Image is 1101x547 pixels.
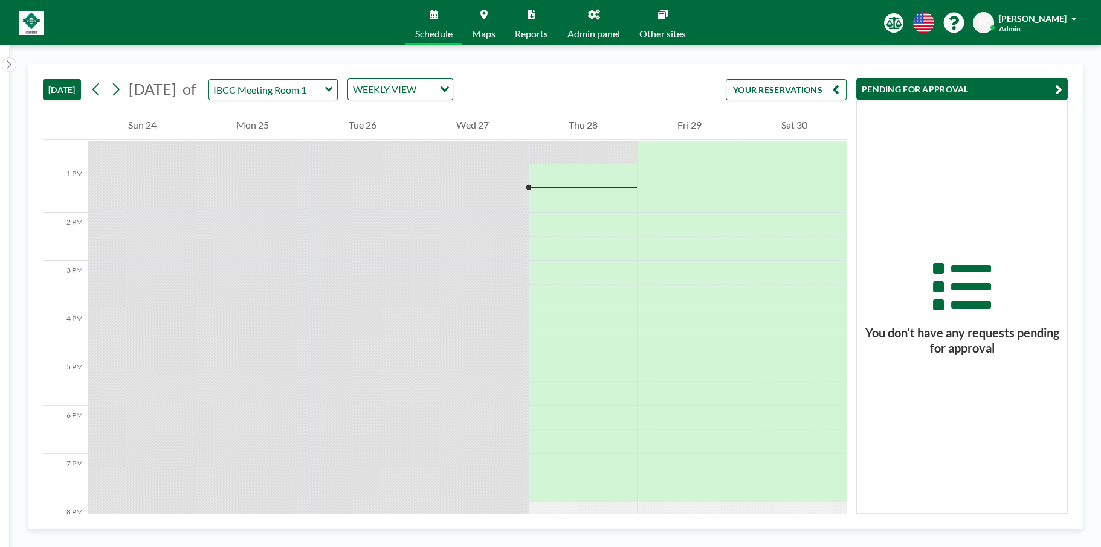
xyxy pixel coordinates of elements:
span: EC [978,18,989,28]
span: Reports [515,29,548,39]
span: Admin [999,24,1021,33]
div: 6 PM [43,406,88,454]
button: [DATE] [43,79,81,100]
span: [DATE] [129,80,176,98]
input: IBCC Meeting Room 1 [209,80,325,100]
div: Search for option [348,79,453,100]
span: WEEKLY VIEW [350,82,419,97]
span: Schedule [415,29,453,39]
div: 4 PM [43,309,88,357]
h3: You don’t have any requests pending for approval [857,325,1067,356]
div: Sun 24 [88,110,196,140]
span: Admin panel [567,29,620,39]
span: [PERSON_NAME] [999,13,1067,24]
div: Fri 29 [638,110,741,140]
div: Wed 27 [416,110,528,140]
div: Sat 30 [741,110,847,140]
button: PENDING FOR APPROVAL [856,78,1068,100]
button: YOUR RESERVATIONS [726,79,847,100]
div: 2 PM [43,213,88,261]
span: Other sites [639,29,686,39]
div: Mon 25 [196,110,308,140]
div: 3 PM [43,261,88,309]
span: of [182,80,196,98]
input: Search for option [420,82,433,97]
div: Thu 28 [529,110,637,140]
div: Tue 26 [309,110,416,140]
img: organization-logo [19,11,44,35]
div: 7 PM [43,454,88,502]
span: Maps [472,29,496,39]
div: 12 PM [43,116,88,164]
div: 1 PM [43,164,88,213]
div: 5 PM [43,357,88,406]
